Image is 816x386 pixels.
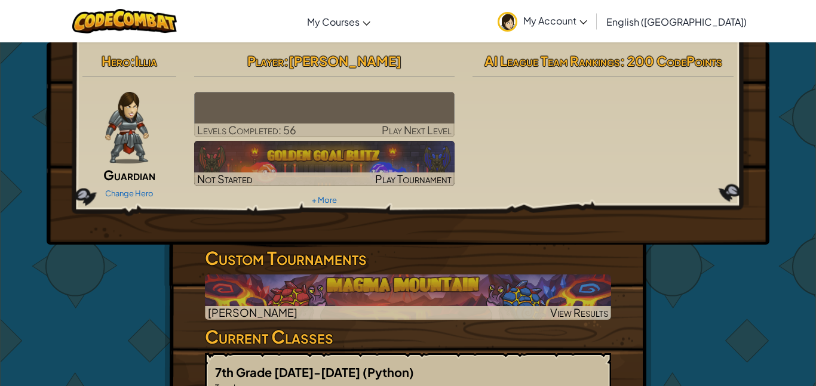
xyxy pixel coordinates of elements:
[215,365,363,379] span: 7th Grade [DATE]-[DATE]
[205,323,611,350] h3: Current Classes
[284,53,289,69] span: :
[492,2,593,40] a: My Account
[620,53,722,69] span: : 200 CodePoints
[523,14,587,27] span: My Account
[130,53,135,69] span: :
[208,305,297,319] span: [PERSON_NAME]
[363,365,414,379] span: (Python)
[103,166,155,183] span: Guardian
[105,189,154,198] a: Change Hero
[498,12,517,32] img: avatar
[289,53,401,69] span: [PERSON_NAME]
[606,16,747,28] span: English ([GEOGRAPHIC_DATA])
[301,5,376,38] a: My Courses
[550,305,608,319] span: View Results
[194,92,455,137] a: Play Next Level
[375,172,452,186] span: Play Tournament
[205,274,611,320] a: [PERSON_NAME]View Results
[197,172,253,186] span: Not Started
[205,245,611,271] h3: Custom Tournaments
[484,53,620,69] span: AI League Team Rankings
[247,53,284,69] span: Player
[307,16,360,28] span: My Courses
[102,53,130,69] span: Hero
[72,9,177,33] img: CodeCombat logo
[135,53,157,69] span: Illia
[197,123,296,137] span: Levels Completed: 56
[205,274,611,320] img: Magma Mountain
[382,123,452,137] span: Play Next Level
[600,5,753,38] a: English ([GEOGRAPHIC_DATA])
[312,195,337,205] a: + More
[194,141,455,186] a: Not StartedPlay Tournament
[105,92,149,163] img: guardian-pose.png
[194,141,455,186] img: Golden Goal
